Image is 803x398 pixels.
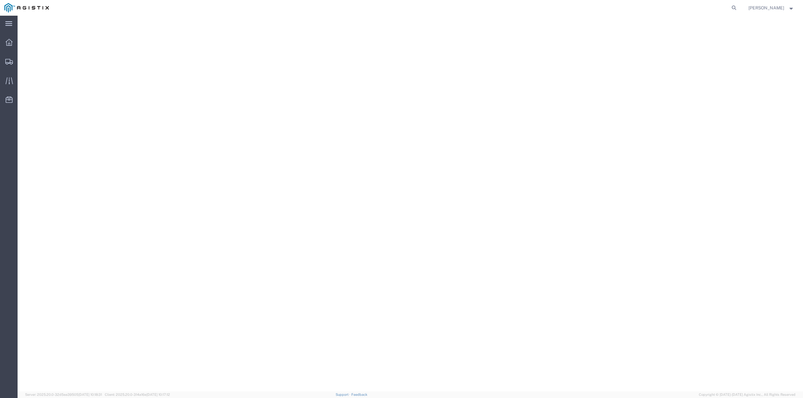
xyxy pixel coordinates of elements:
[336,393,351,396] a: Support
[351,393,367,396] a: Feedback
[18,16,803,391] iframe: FS Legacy Container
[748,4,795,12] button: [PERSON_NAME]
[748,4,784,11] span: Lisa Phan
[4,3,49,13] img: logo
[78,393,102,396] span: [DATE] 10:18:31
[699,392,795,397] span: Copyright © [DATE]-[DATE] Agistix Inc., All Rights Reserved
[25,393,102,396] span: Server: 2025.20.0-32d5ea39505
[146,393,170,396] span: [DATE] 10:17:12
[105,393,170,396] span: Client: 2025.20.0-314a16e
